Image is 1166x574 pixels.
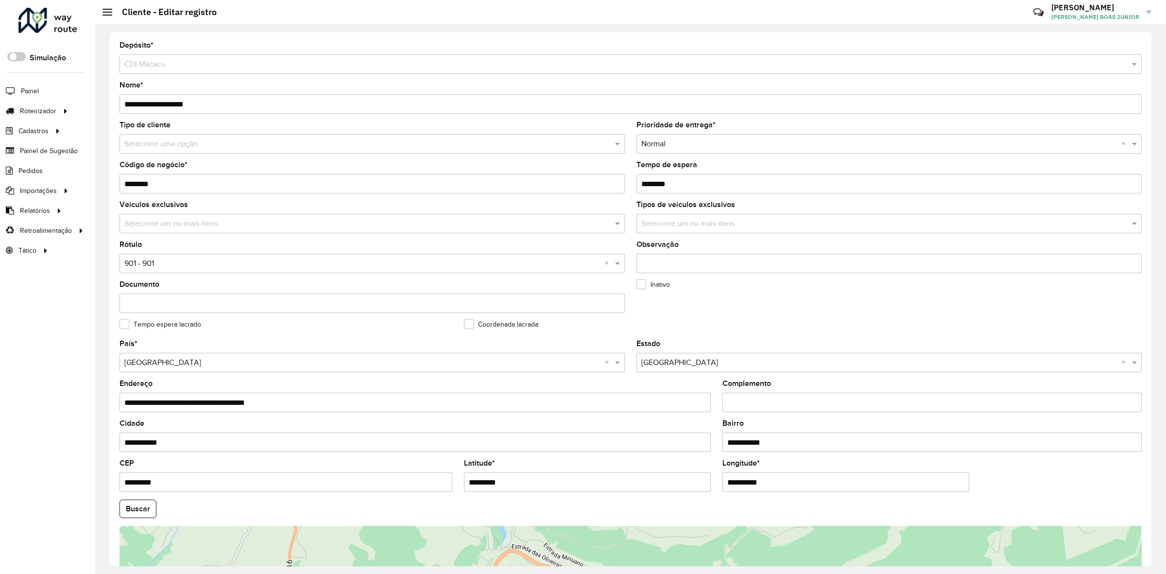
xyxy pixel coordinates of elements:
h2: Cliente - Editar registro [112,7,217,17]
span: Painel [21,86,39,96]
label: CEP [120,457,134,469]
label: Bairro [722,417,744,429]
span: Relatórios [20,206,50,216]
label: Endereço [120,378,153,389]
span: Retroalimentação [20,226,72,236]
label: Inativo [636,279,670,290]
span: Cadastros [18,126,49,136]
span: Tático [18,245,36,256]
label: Simulação [30,52,66,64]
h3: [PERSON_NAME] [1051,3,1139,12]
label: Latitude [464,457,495,469]
a: Contato Rápido [1028,2,1049,23]
span: Clear all [1121,138,1130,150]
label: Prioridade de entrega [636,119,716,131]
label: Tempo espera lacrado [120,319,201,330]
label: Nome [120,79,143,91]
label: Rótulo [120,239,142,250]
span: Importações [20,186,57,196]
label: Código de negócio [120,159,188,171]
label: Tipos de veículos exclusivos [636,199,735,210]
span: Clear all [1121,357,1130,368]
label: Longitude [722,457,760,469]
label: Tipo de cliente [120,119,171,131]
label: País [120,338,137,349]
label: Coordenada lacrada [464,319,538,330]
span: Roteirizador [20,106,56,116]
label: Estado [636,338,660,349]
label: Veículos exclusivos [120,199,188,210]
span: Painel de Sugestão [20,146,78,156]
label: Observação [636,239,679,250]
span: [PERSON_NAME] BOAS JUNIOR [1051,13,1139,21]
span: Pedidos [18,166,43,176]
label: Tempo de espera [636,159,697,171]
label: Documento [120,278,159,290]
label: Cidade [120,417,144,429]
span: Clear all [604,258,613,269]
button: Buscar [120,500,156,518]
span: Clear all [604,357,613,368]
label: Depósito [120,39,154,51]
label: Complemento [722,378,771,389]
